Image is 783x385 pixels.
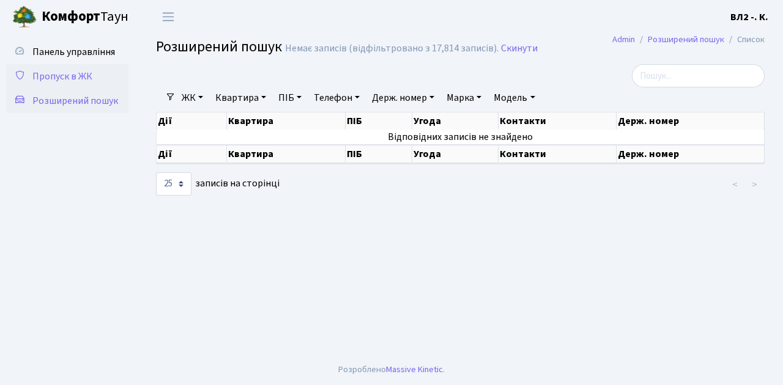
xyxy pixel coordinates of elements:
[227,112,346,130] th: Квартира
[273,87,306,108] a: ПІБ
[309,87,365,108] a: Телефон
[156,172,280,196] label: записів на сторінці
[153,7,184,27] button: Переключити навігацію
[12,5,37,29] img: logo.png
[32,70,92,83] span: Пропуск в ЖК
[6,64,128,89] a: Пропуск в ЖК
[386,363,443,376] a: Massive Kinetic
[157,112,227,130] th: Дії
[227,145,346,163] th: Квартира
[42,7,128,28] span: Таун
[501,43,538,54] a: Скинути
[594,27,783,53] nav: breadcrumb
[367,87,439,108] a: Держ. номер
[412,145,499,163] th: Угода
[157,130,765,144] td: Відповідних записів не знайдено
[346,112,412,130] th: ПІБ
[156,36,282,57] span: Розширений пошук
[612,33,635,46] a: Admin
[617,145,765,163] th: Держ. номер
[42,7,100,26] b: Комфорт
[648,33,724,46] a: Розширений пошук
[442,87,486,108] a: Марка
[32,45,115,59] span: Панель управління
[499,112,617,130] th: Контакти
[724,33,765,46] li: Список
[617,112,765,130] th: Держ. номер
[489,87,540,108] a: Модель
[338,363,445,376] div: Розроблено .
[156,172,191,196] select: записів на сторінці
[32,94,118,108] span: Розширений пошук
[6,40,128,64] a: Панель управління
[412,112,499,130] th: Угода
[285,43,499,54] div: Немає записів (відфільтровано з 17,814 записів).
[210,87,271,108] a: Квартира
[6,89,128,113] a: Розширений пошук
[177,87,208,108] a: ЖК
[632,64,765,87] input: Пошук...
[499,145,617,163] th: Контакти
[730,10,768,24] a: ВЛ2 -. К.
[346,145,412,163] th: ПІБ
[157,145,227,163] th: Дії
